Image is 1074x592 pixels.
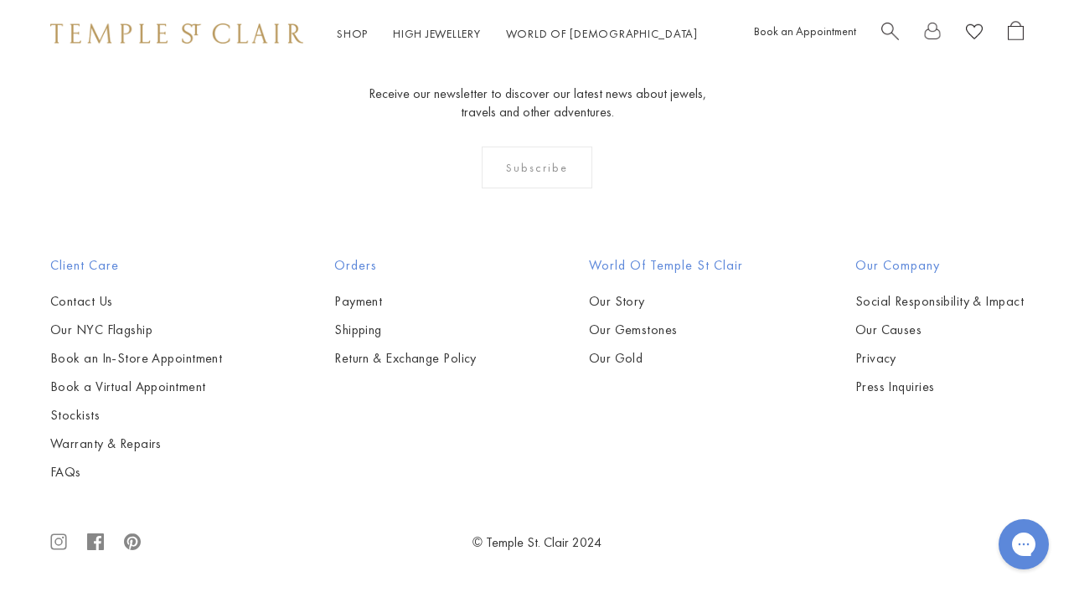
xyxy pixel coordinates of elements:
a: Social Responsibility & Impact [855,292,1024,311]
h2: Client Care [50,255,222,275]
a: Our Causes [855,321,1024,339]
h2: World of Temple St Clair [589,255,743,275]
a: Warranty & Repairs [50,435,222,453]
a: ShopShop [337,26,368,41]
a: Our Gold [589,349,743,368]
a: © Temple St. Clair 2024 [472,533,602,551]
a: Payment [334,292,477,311]
a: FAQs [50,463,222,481]
a: View Wishlist [966,21,983,47]
p: Receive our newsletter to discover our latest news about jewels, travels and other adventures. [368,85,707,121]
a: Press Inquiries [855,378,1024,396]
a: Book an In-Store Appointment [50,349,222,368]
a: Our Gemstones [589,321,743,339]
div: Subscribe [482,147,593,188]
a: Book a Virtual Appointment [50,378,222,396]
a: Our NYC Flagship [50,321,222,339]
a: Shipping [334,321,477,339]
a: Our Story [589,292,743,311]
a: World of [DEMOGRAPHIC_DATA]World of [DEMOGRAPHIC_DATA] [506,26,698,41]
h2: Our Company [855,255,1024,275]
a: Stockists [50,406,222,425]
a: Privacy [855,349,1024,368]
img: Temple St. Clair [50,23,303,44]
nav: Main navigation [337,23,698,44]
a: Contact Us [50,292,222,311]
h2: Orders [334,255,477,275]
a: Book an Appointment [754,23,856,39]
a: Open Shopping Bag [1008,21,1024,47]
a: Search [881,21,899,47]
a: High JewelleryHigh Jewellery [393,26,481,41]
iframe: Gorgias live chat messenger [990,513,1057,575]
a: Return & Exchange Policy [334,349,477,368]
